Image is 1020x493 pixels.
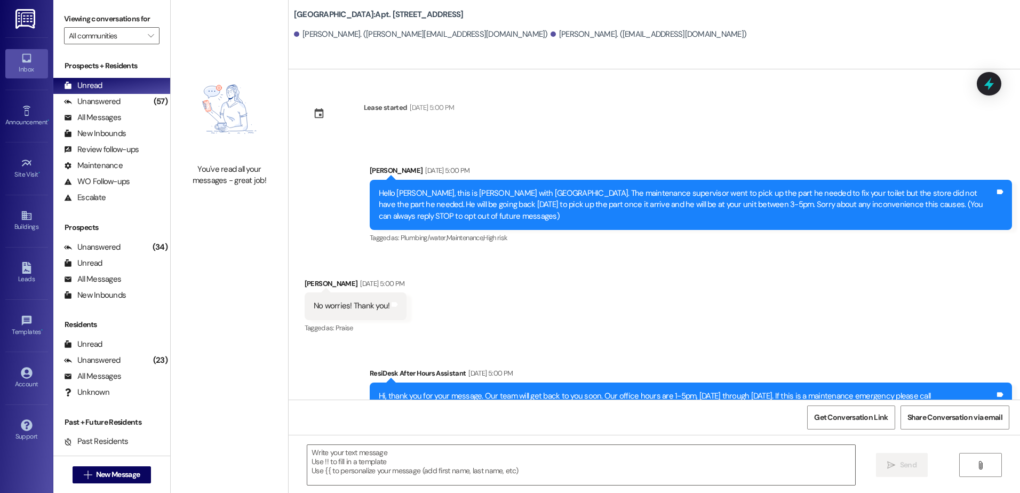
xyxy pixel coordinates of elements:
div: All Messages [64,274,121,285]
span: Plumbing/water , [401,233,447,242]
div: Review follow-ups [64,144,139,155]
div: [DATE] 5:00 PM [357,278,404,289]
div: All Messages [64,371,121,382]
div: ResiDesk After Hours Assistant [370,368,1012,383]
span: • [38,169,40,177]
button: Get Conversation Link [807,405,895,430]
div: No worries! Thank you! [314,300,390,312]
div: Escalate [64,192,106,203]
div: [DATE] 5:00 PM [407,102,454,113]
div: Hello [PERSON_NAME], this is [PERSON_NAME] with [GEOGRAPHIC_DATA]. The maintenance supervisor wen... [379,188,995,222]
div: Unread [64,339,102,350]
span: Send [900,459,917,471]
div: Unknown [64,387,109,398]
div: Unread [64,258,102,269]
div: New Inbounds [64,290,126,301]
div: [PERSON_NAME] [305,278,407,293]
div: New Inbounds [64,128,126,139]
span: • [47,117,49,124]
button: New Message [73,466,152,483]
div: Tagged as: [305,320,407,336]
a: Support [5,416,48,445]
div: (57) [151,93,170,110]
a: Templates • [5,312,48,340]
i:  [976,461,984,470]
a: Inbox [5,49,48,78]
div: Tagged as: [370,230,1012,245]
a: Leads [5,259,48,288]
div: Prospects [53,222,170,233]
div: Past + Future Residents [53,417,170,428]
div: Residents [53,319,170,330]
div: [PERSON_NAME]. ([PERSON_NAME][EMAIL_ADDRESS][DOMAIN_NAME]) [294,29,548,40]
div: WO Follow-ups [64,176,130,187]
input: All communities [69,27,142,44]
a: Account [5,364,48,393]
i:  [887,461,895,470]
div: You've read all your messages - great job! [182,164,276,187]
span: Share Conversation via email [907,412,1002,423]
span: • [41,327,43,334]
a: Buildings [5,206,48,235]
div: [PERSON_NAME] [370,165,1012,180]
div: Unanswered [64,242,121,253]
div: (23) [150,352,170,369]
div: [DATE] 5:00 PM [466,368,513,379]
button: Send [876,453,928,477]
img: empty-state [182,60,276,158]
div: Prospects + Residents [53,60,170,71]
a: Site Visit • [5,154,48,183]
b: [GEOGRAPHIC_DATA]: Apt. [STREET_ADDRESS] [294,9,464,20]
div: Maintenance [64,160,123,171]
div: Unread [64,80,102,91]
i:  [84,471,92,479]
i:  [148,31,154,40]
div: [PERSON_NAME]. ([EMAIL_ADDRESS][DOMAIN_NAME]) [551,29,747,40]
div: (34) [150,239,170,256]
label: Viewing conversations for [64,11,160,27]
span: High risk [483,233,507,242]
div: All Messages [64,112,121,123]
span: Get Conversation Link [814,412,888,423]
button: Share Conversation via email [901,405,1009,430]
div: Hi, thank you for your message. Our team will get back to you soon. Our office hours are 1-5pm, [... [379,391,995,414]
span: New Message [96,469,140,480]
img: ResiDesk Logo [15,9,37,29]
div: [DATE] 5:00 PM [423,165,469,176]
div: Unanswered [64,355,121,366]
div: Unanswered [64,96,121,107]
div: Lease started [364,102,408,113]
div: Past Residents [64,436,129,447]
span: Praise [336,323,353,332]
span: Maintenance , [447,233,483,242]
